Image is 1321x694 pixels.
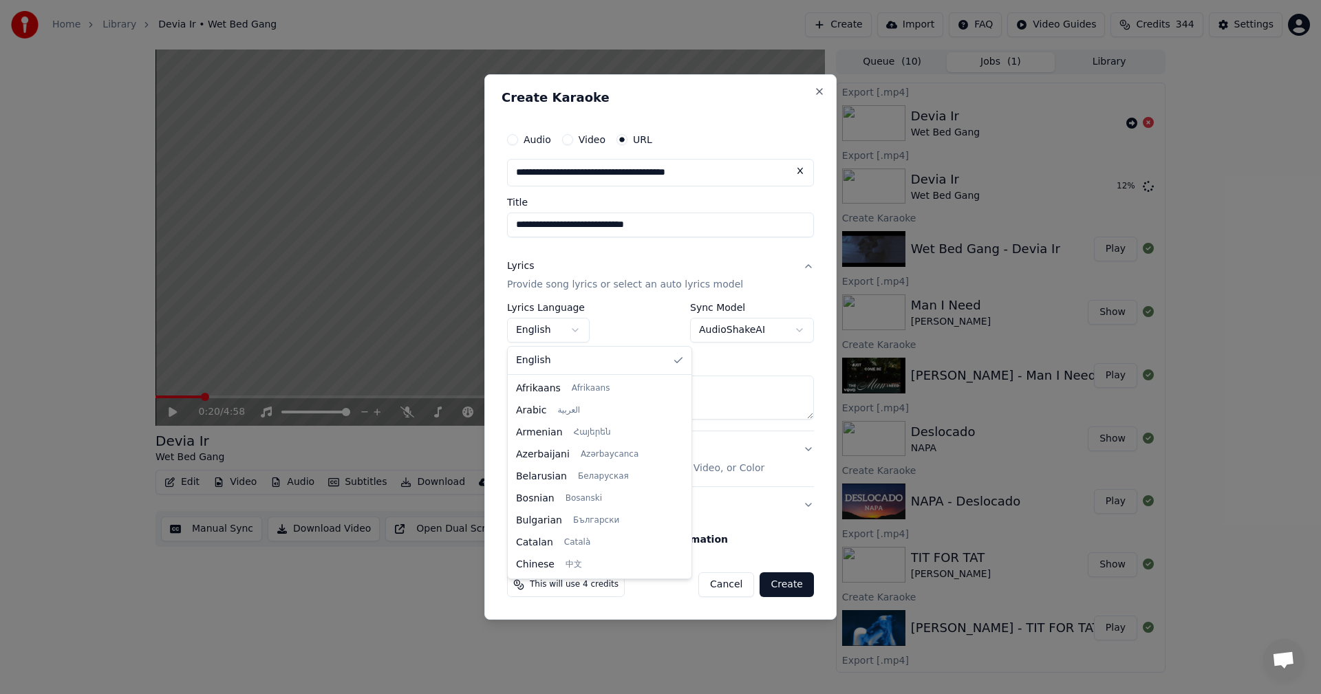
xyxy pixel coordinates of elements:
span: Bosanski [566,493,602,504]
span: Azərbaycanca [581,449,638,460]
span: Български [573,515,619,526]
span: Belarusian [516,470,567,484]
span: 中文 [566,559,582,570]
span: Afrikaans [572,383,610,394]
span: Armenian [516,426,563,440]
span: Arabic [516,404,546,418]
span: Azerbaijani [516,448,570,462]
span: Հայերեն [574,427,611,438]
span: Català [564,537,590,548]
span: العربية [557,405,580,416]
span: Беларуская [578,471,629,482]
span: Bulgarian [516,514,562,528]
span: Afrikaans [516,382,561,395]
span: English [516,354,551,367]
span: Bosnian [516,492,555,506]
span: Chinese [516,558,555,572]
span: Catalan [516,536,553,550]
